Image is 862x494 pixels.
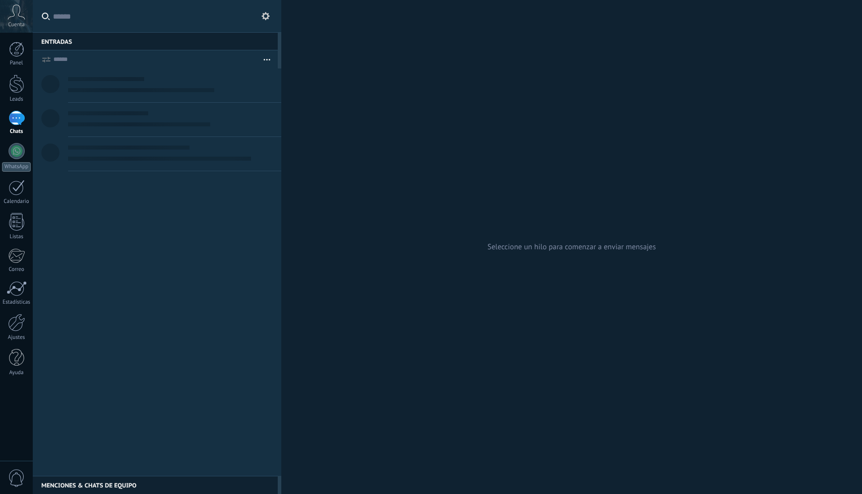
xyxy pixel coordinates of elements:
div: Leads [2,96,31,103]
span: Cuenta [8,22,25,28]
div: Calendario [2,198,31,205]
div: Listas [2,234,31,240]
div: Ajustes [2,334,31,341]
div: Menciones & Chats de equipo [33,476,278,494]
div: Correo [2,266,31,273]
div: Entradas [33,32,278,50]
div: Panel [2,60,31,66]
div: Ayuda [2,370,31,376]
div: Chats [2,128,31,135]
div: Estadísticas [2,299,31,306]
div: WhatsApp [2,162,31,172]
